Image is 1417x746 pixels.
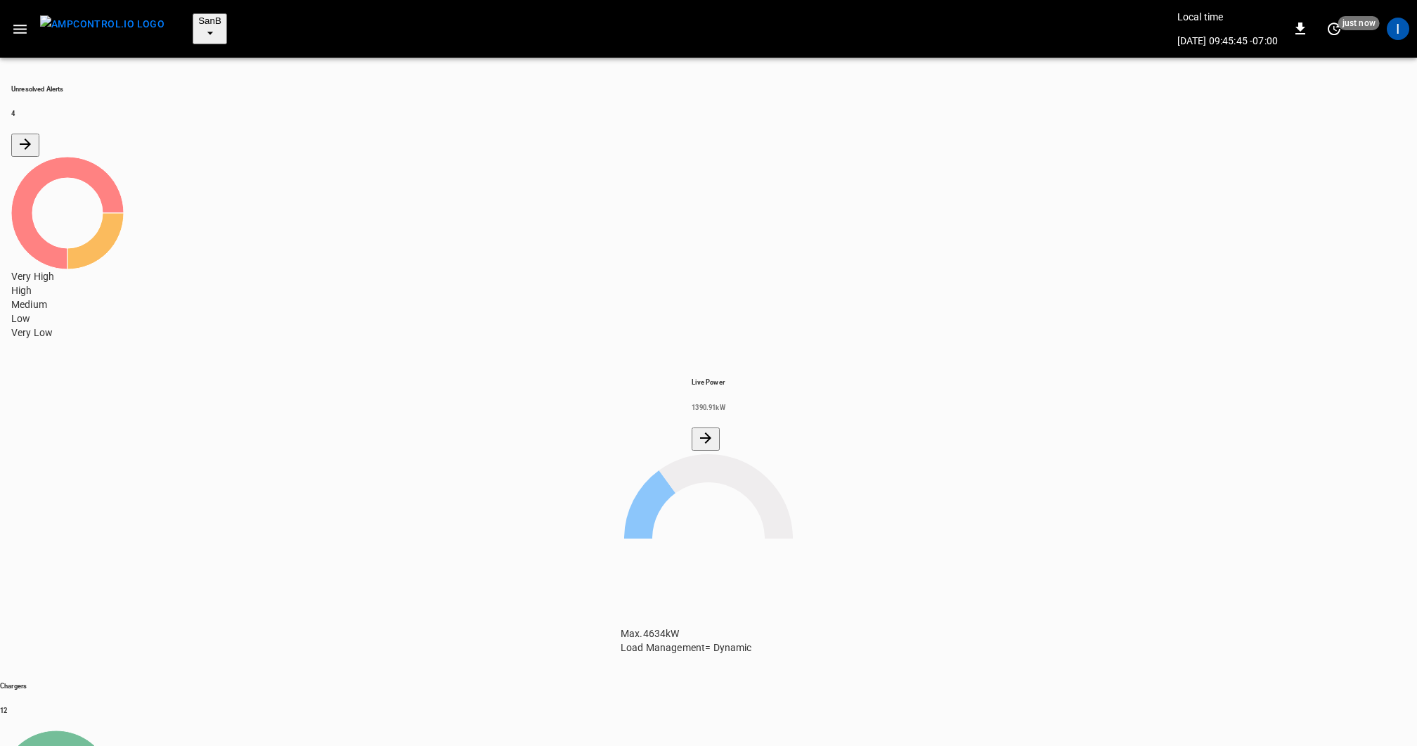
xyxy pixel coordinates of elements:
[198,15,221,26] span: SanB
[692,378,725,387] h6: Live Power
[11,109,1406,118] h6: 4
[692,403,725,412] h6: 1390.91 kW
[11,285,32,296] span: High
[11,313,30,324] span: Low
[11,327,53,338] span: Very Low
[1338,16,1380,30] span: just now
[11,134,39,157] button: All Alerts
[692,427,720,451] button: Energy Overview
[1387,18,1409,40] div: profile-icon
[1177,34,1278,48] p: [DATE] 09:45:45 -07:00
[1177,10,1278,24] p: Local time
[621,628,680,639] span: Max. 4634 kW
[34,11,170,46] button: menu
[40,15,164,33] img: ampcontrol.io logo
[11,299,47,310] span: Medium
[11,271,54,282] span: Very High
[1323,18,1345,40] button: set refresh interval
[11,84,1406,94] h6: Unresolved Alerts
[193,13,227,44] button: SanB
[621,642,752,653] span: Load Management = Dynamic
